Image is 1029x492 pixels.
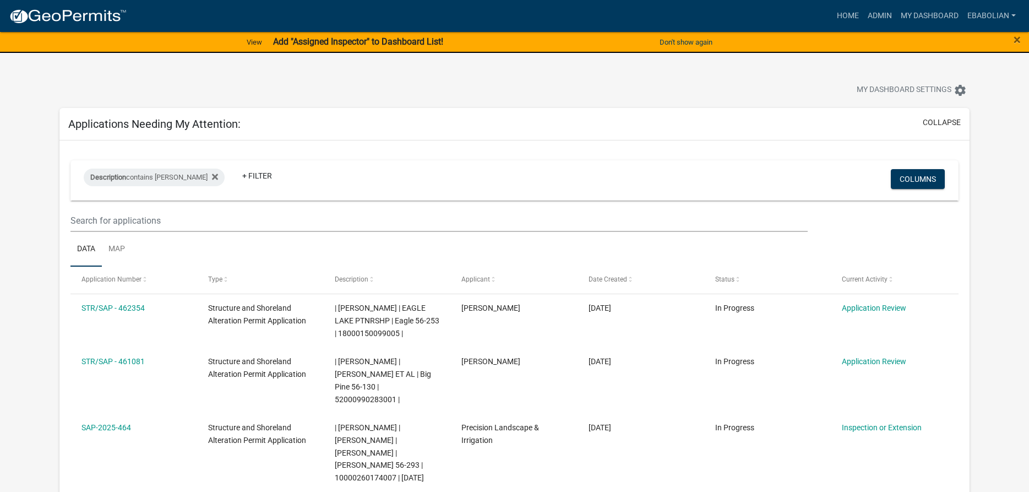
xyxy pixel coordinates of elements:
a: STR/SAP - 461081 [81,357,145,366]
span: Thomas Heisler [461,357,520,366]
a: Home [832,6,863,26]
span: Status [715,275,734,283]
span: Description [335,275,368,283]
a: + Filter [233,166,281,186]
datatable-header-cell: Application Number [70,267,197,293]
span: Date Created [589,275,627,283]
span: Current Activity [842,275,888,283]
span: Description [90,173,126,181]
datatable-header-cell: Current Activity [831,267,958,293]
span: Precision Landscape & Irrigation [461,423,539,445]
span: 08/08/2025 [589,423,611,432]
span: Roger Lee Hahn [461,304,520,312]
span: 08/11/2025 [589,304,611,312]
span: | Eric Babolian | SIRI MAASCH | SHAUN C MAASCH | Crane 56-293 | 10000260174007 | 08/08/2026 [335,423,424,482]
span: Structure and Shoreland Alteration Permit Application [208,304,306,325]
span: My Dashboard Settings [857,84,951,97]
button: Close [1014,33,1021,46]
a: View [242,33,266,51]
button: Don't show again [655,33,717,51]
strong: Add "Assigned Inspector" to Dashboard List! [273,36,443,47]
span: Structure and Shoreland Alteration Permit Application [208,423,306,445]
span: Applicant [461,275,490,283]
span: | Eric Babolian | ALLAN TIKKANEN ET AL | Big Pine 56-130 | 52000990283001 | [335,357,431,403]
span: 08/08/2025 [589,357,611,366]
span: Application Number [81,275,141,283]
a: Data [70,232,102,267]
a: Inspection or Extension [842,423,922,432]
span: Structure and Shoreland Alteration Permit Application [208,357,306,379]
input: Search for applications [70,209,807,232]
a: Admin [863,6,896,26]
i: settings [954,84,967,97]
datatable-header-cell: Description [324,267,451,293]
a: My Dashboard [896,6,963,26]
datatable-header-cell: Date Created [578,267,705,293]
span: | Eric Babolian | EAGLE LAKE PTNRSHP | Eagle 56-253 | 18000150099005 | [335,304,439,338]
datatable-header-cell: Applicant [451,267,578,293]
button: collapse [923,117,961,128]
span: In Progress [715,423,754,432]
a: ebabolian [963,6,1020,26]
datatable-header-cell: Status [705,267,831,293]
h5: Applications Needing My Attention: [68,117,241,131]
button: My Dashboard Settingssettings [848,79,976,101]
span: In Progress [715,357,754,366]
button: Columns [891,169,945,189]
a: Map [102,232,132,267]
div: contains [PERSON_NAME] [84,169,225,186]
a: SAP-2025-464 [81,423,131,432]
span: × [1014,32,1021,47]
a: Application Review [842,357,906,366]
span: In Progress [715,304,754,312]
span: Type [208,275,222,283]
a: STR/SAP - 462354 [81,304,145,312]
a: Application Review [842,304,906,312]
datatable-header-cell: Type [198,267,324,293]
